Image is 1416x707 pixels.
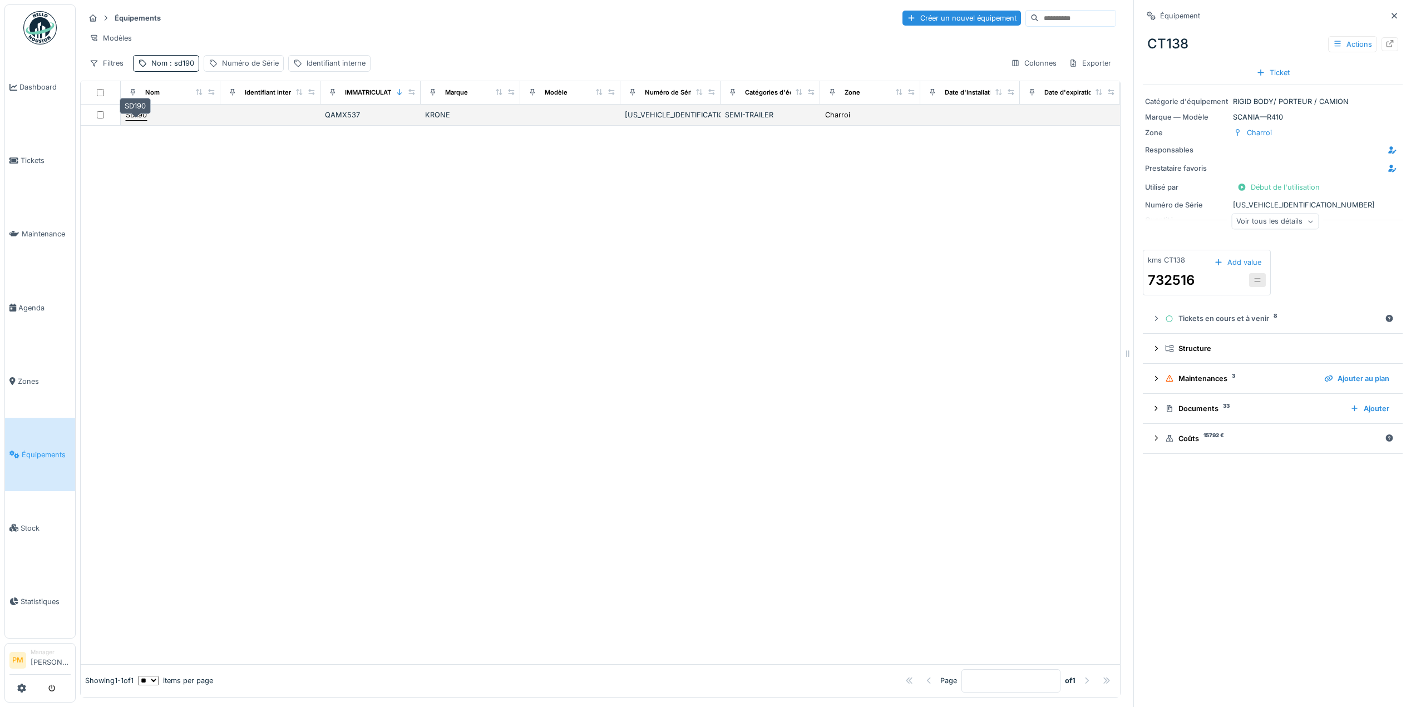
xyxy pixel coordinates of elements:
div: KRONE [425,110,516,120]
div: Ajouter au plan [1320,371,1394,386]
div: Charroi [825,110,850,120]
div: Catégories d'équipement [745,88,822,97]
div: Structure [1165,343,1389,354]
span: Agenda [18,303,71,313]
div: Exporter [1064,55,1116,71]
div: Créer un nouvel équipement [902,11,1021,26]
strong: of 1 [1065,675,1075,686]
div: Filtres [85,55,129,71]
span: Statistiques [21,596,71,607]
div: SD190 [126,110,147,120]
span: : sd190 [167,59,194,67]
div: Colonnes [1006,55,1062,71]
div: Nom [151,58,194,68]
div: SCANIA — R410 [1145,112,1400,122]
div: 732516 [1148,270,1195,290]
span: Zones [18,376,71,387]
div: Date d'Installation [945,88,999,97]
a: PM Manager[PERSON_NAME] [9,648,71,675]
div: items per page [138,675,213,686]
img: Badge_color-CXgf-gQk.svg [23,11,57,45]
div: SEMI-TRAILER [725,110,816,120]
div: Prestataire favoris [1145,163,1228,174]
span: Tickets [21,155,71,166]
div: Nom [145,88,160,97]
div: Modèles [85,30,137,46]
div: Voir tous les détails [1231,214,1319,230]
a: Tickets [5,124,75,197]
div: Catégorie d'équipement [1145,96,1228,107]
div: Add value [1210,255,1266,270]
div: IMMATRICULATION [345,88,403,97]
div: Manager [31,648,71,656]
div: Page [940,675,957,686]
summary: Coûts15792 € [1147,428,1398,449]
a: Stock [5,491,75,565]
div: Date d'expiration [1044,88,1096,97]
summary: Tickets en cours et à venir8 [1147,309,1398,329]
summary: Maintenances3Ajouter au plan [1147,368,1398,389]
strong: Équipements [110,13,165,23]
div: Équipement [1160,11,1200,21]
div: Ticket [1252,65,1294,80]
li: [PERSON_NAME] [31,648,71,672]
a: Dashboard [5,51,75,124]
a: Zones [5,344,75,418]
a: Agenda [5,271,75,344]
div: Actions [1328,36,1377,52]
div: Marque — Modèle [1145,112,1228,122]
div: Showing 1 - 1 of 1 [85,675,134,686]
span: Équipements [22,449,71,460]
div: Début de l'utilisation [1233,180,1324,195]
div: kms CT138 [1148,255,1185,265]
div: Identifiant interne [307,58,366,68]
div: Numéro de Série [222,58,279,68]
div: Documents [1165,403,1341,414]
div: Charroi [1247,127,1272,138]
div: CT138 [1143,29,1403,58]
span: Dashboard [19,82,71,92]
div: [US_VEHICLE_IDENTIFICATION_NUMBER] [1145,200,1400,210]
div: Modèle [545,88,568,97]
div: Zone [1145,127,1228,138]
div: QAMX537 [325,110,416,120]
div: SD190 [120,98,151,114]
div: Marque [445,88,468,97]
summary: Documents33Ajouter [1147,398,1398,419]
div: Responsables [1145,145,1228,155]
a: Maintenance [5,197,75,271]
summary: Structure [1147,338,1398,359]
a: Équipements [5,418,75,491]
li: PM [9,652,26,669]
a: Statistiques [5,565,75,638]
div: Tickets en cours et à venir [1165,313,1380,324]
div: Coûts [1165,433,1380,444]
div: Numéro de Série [1145,200,1228,210]
div: Ajouter [1346,401,1394,416]
span: Stock [21,523,71,533]
div: RIGID BODY/ PORTEUR / CAMION [1145,96,1400,107]
div: Numéro de Série [645,88,696,97]
div: Identifiant interne [245,88,299,97]
div: [US_VEHICLE_IDENTIFICATION_NUMBER] [625,110,716,120]
div: Maintenances [1165,373,1315,384]
div: Utilisé par [1145,182,1228,192]
span: Maintenance [22,229,71,239]
div: Zone [845,88,860,97]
